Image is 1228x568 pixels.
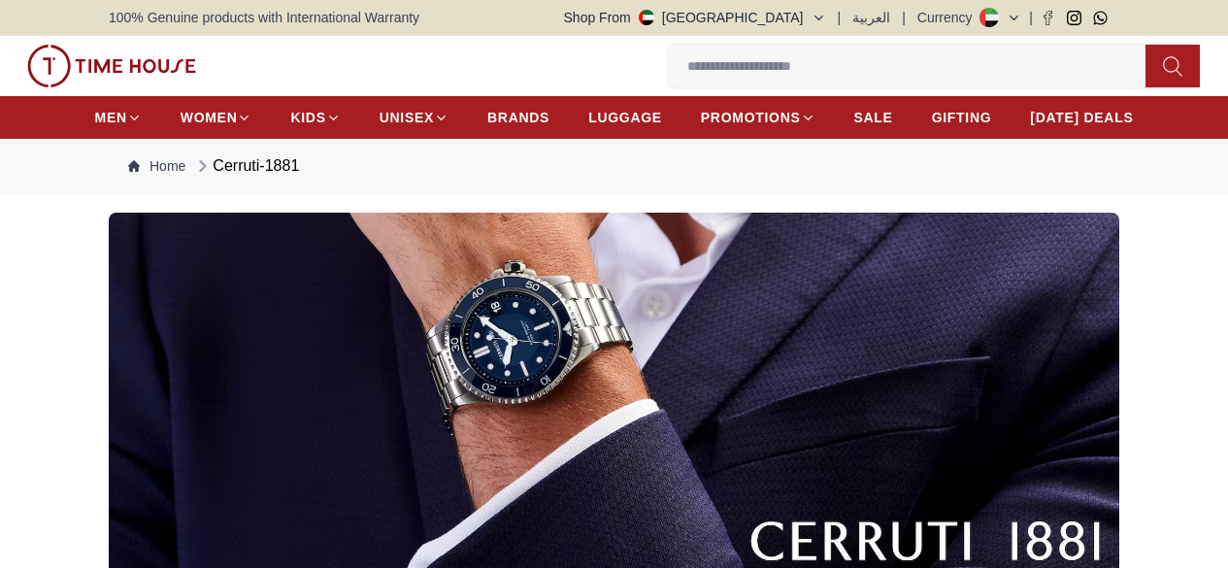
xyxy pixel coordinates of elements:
span: LUGGAGE [588,108,662,127]
span: BRANDS [487,108,549,127]
span: SALE [854,108,893,127]
span: | [1029,8,1033,27]
span: UNISEX [380,108,434,127]
a: BRANDS [487,100,549,135]
a: MEN [95,100,142,135]
span: | [902,8,906,27]
a: Instagram [1067,11,1081,25]
a: [DATE] DEALS [1030,100,1133,135]
a: GIFTING [932,100,992,135]
div: Cerruti-1881 [193,154,299,178]
div: Currency [917,8,980,27]
a: UNISEX [380,100,448,135]
a: WOMEN [181,100,252,135]
img: ... [27,45,196,87]
span: 100% Genuine products with International Warranty [109,8,419,27]
span: WOMEN [181,108,238,127]
a: LUGGAGE [588,100,662,135]
button: Shop From[GEOGRAPHIC_DATA] [564,8,826,27]
span: | [838,8,842,27]
nav: Breadcrumb [109,139,1119,193]
a: PROMOTIONS [701,100,815,135]
span: GIFTING [932,108,992,127]
span: PROMOTIONS [701,108,801,127]
a: SALE [854,100,893,135]
button: العربية [852,8,890,27]
span: MEN [95,108,127,127]
a: KIDS [290,100,340,135]
img: United Arab Emirates [639,10,654,25]
a: Facebook [1041,11,1055,25]
a: Home [128,156,185,176]
span: KIDS [290,108,325,127]
span: [DATE] DEALS [1030,108,1133,127]
a: Whatsapp [1093,11,1108,25]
